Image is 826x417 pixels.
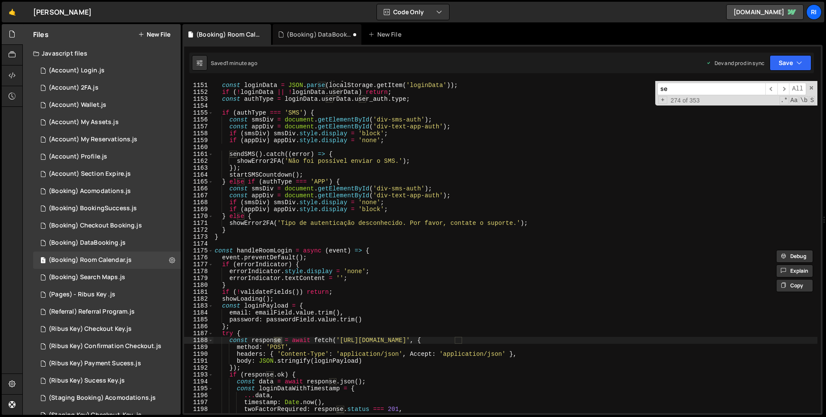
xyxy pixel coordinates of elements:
div: (Booking) BookingSuccess.js [49,205,137,212]
div: 1157 [184,123,213,130]
span: 274 of 353 [667,97,703,104]
button: Save [770,55,811,71]
div: 1168 [184,199,213,206]
h2: Files [33,30,49,39]
div: 16291/44056.js [33,389,181,407]
button: Debug [776,250,813,263]
div: 1181 [184,289,213,296]
span: CaseSensitive Search [789,96,798,105]
div: 16291/44039.js [33,217,181,234]
div: 16291/43983.js [33,148,181,165]
div: (Pages) - Ribus Key .js [49,291,115,299]
input: Search for [657,83,765,95]
div: 16291/44038.js [33,200,181,217]
div: 16291/44046.js [33,269,181,286]
div: 1169 [184,206,213,213]
div: 1186 [184,323,213,330]
span: Whole Word Search [799,96,808,105]
div: 1184 [184,309,213,316]
div: 1175 [184,247,213,254]
div: (Booking) Checkout Booking.js [49,222,142,230]
span: Toggle Replace mode [658,96,667,104]
div: 16291/44055.js [33,372,181,389]
span: ​ [765,83,777,95]
div: New File [368,30,404,39]
div: 16291/44040.js [33,234,181,252]
span: RegExp Search [780,96,789,105]
div: 1187 [184,330,213,337]
div: 1160 [184,144,213,151]
div: (Booking) DataBooking.js [49,239,126,247]
div: 1162 [184,158,213,165]
div: (Staging Booking) Acomodations.js [49,394,156,402]
button: Explain [776,265,813,277]
div: 1170 [184,213,213,220]
div: 1193 [184,371,213,378]
div: 1158 [184,130,213,137]
div: (Ribus Key) Checkout Key.js [49,325,132,333]
div: 16291/43984.js [33,165,181,183]
div: 16291/44052.js [33,338,181,355]
div: 1 minute ago [226,59,257,67]
div: (Account) Profile.js [49,153,107,161]
div: 1153 [184,96,213,103]
div: (Account) My Assets.js [49,118,119,126]
div: 16291/44384.js [33,96,181,114]
div: 1177 [184,261,213,268]
span: 1 [40,258,46,265]
div: 1152 [184,89,213,96]
div: (Account) Login.js [49,67,105,75]
div: 1197 [184,399,213,406]
div: 1180 [184,282,213,289]
div: 16291/44049.js [33,303,181,321]
div: 1179 [184,275,213,282]
div: (Booking) Search Maps.js [49,274,125,281]
div: [PERSON_NAME] [33,7,92,17]
div: (Booking) Room Calendar.js [196,30,261,39]
span: ​ [777,83,789,95]
button: New File [138,31,170,38]
div: 1155 [184,109,213,116]
div: 1185 [184,316,213,323]
div: 1164 [184,171,213,178]
div: 1189 [184,344,213,351]
button: Copy [776,279,813,292]
div: 1191 [184,358,213,364]
div: (Account) Wallet.js [49,101,106,109]
div: (Account) My Reservations.js [49,136,137,143]
div: (Booking) Room Calendar.js [49,256,132,264]
div: 16291/44035.js [33,114,181,131]
div: (Booking) DataBooking.js [287,30,351,39]
div: 1154 [184,103,213,109]
div: 1183 [184,302,213,309]
div: 1194 [184,378,213,385]
div: 1156 [184,116,213,123]
div: 16291/44054.js [33,355,181,372]
div: 1190 [184,351,213,358]
span: Alt-Enter [789,83,806,95]
div: 1163 [184,165,213,171]
div: 1167 [184,192,213,199]
div: 16291/44358.js [33,62,181,79]
div: 1198 [184,406,213,413]
span: Search In Selection [809,96,815,105]
div: Javascript files [23,45,181,62]
div: 16291/44037.js [33,183,181,200]
div: 1188 [184,337,213,344]
button: Code Only [377,4,449,20]
div: 1151 [184,82,213,89]
div: 16291/44047.js [33,286,181,303]
div: 16291/44036.js [33,131,181,148]
a: [DOMAIN_NAME] [726,4,804,20]
div: (Account) Section Expire.js [49,170,131,178]
div: 1161 [184,151,213,158]
a: Ri [806,4,822,20]
div: Saved [211,59,257,67]
div: 16291/44051.js [33,321,181,338]
div: (Ribus Key) Payment Sucess.js [49,360,141,367]
div: 1178 [184,268,213,275]
div: 1182 [184,296,213,302]
div: 1176 [184,254,213,261]
div: (Referral) Referral Program.js [49,308,135,316]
